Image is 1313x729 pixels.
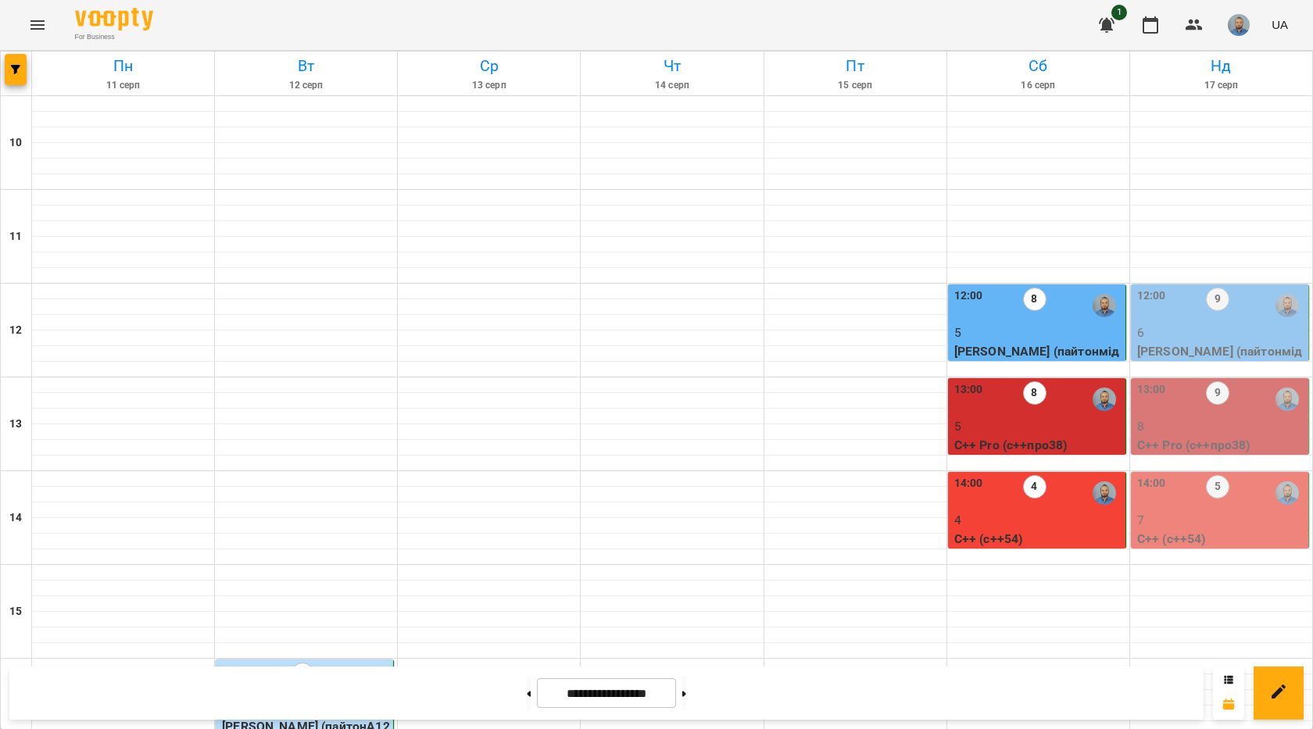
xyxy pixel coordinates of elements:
[1137,323,1305,342] p: 6
[767,54,944,78] h6: Пт
[954,475,983,492] label: 14:00
[767,78,944,93] h6: 15 серп
[1023,288,1046,311] label: 8
[9,322,22,339] h6: 12
[1206,475,1229,499] label: 5
[9,416,22,433] h6: 13
[954,436,1122,455] p: C++ Pro (с++про38)
[217,54,395,78] h6: Вт
[954,342,1122,379] p: [PERSON_NAME] (пайтонмідлА55)
[1228,14,1250,36] img: 2a5fecbf94ce3b4251e242cbcf70f9d8.jpg
[1093,294,1116,317] img: Антон Костюк
[400,54,578,78] h6: Ср
[1137,288,1166,305] label: 12:00
[1265,10,1294,39] button: UA
[954,323,1122,342] p: 5
[1093,481,1116,505] img: Антон Костюк
[954,511,1122,530] p: 4
[1137,530,1305,549] p: C++ (с++54)
[1275,388,1299,411] img: Антон Костюк
[1023,381,1046,405] label: 8
[34,54,212,78] h6: Пн
[9,509,22,527] h6: 14
[583,54,760,78] h6: Чт
[954,530,1122,549] p: C++ (с++54)
[217,78,395,93] h6: 12 серп
[1111,5,1127,20] span: 1
[1132,54,1310,78] h6: Нд
[9,228,22,245] h6: 11
[400,78,578,93] h6: 13 серп
[34,78,212,93] h6: 11 серп
[1137,417,1305,436] p: 8
[1132,78,1310,93] h6: 17 серп
[1137,475,1166,492] label: 14:00
[1272,16,1288,33] span: UA
[1137,381,1166,398] label: 13:00
[19,6,56,44] button: Menu
[1023,475,1046,499] label: 4
[1137,342,1305,379] p: [PERSON_NAME] (пайтонмідлА55)
[75,32,153,42] span: For Business
[1206,381,1229,405] label: 9
[954,288,983,305] label: 12:00
[9,134,22,152] h6: 10
[950,78,1127,93] h6: 16 серп
[1206,288,1229,311] label: 9
[1137,511,1305,530] p: 7
[583,78,760,93] h6: 14 серп
[954,417,1122,436] p: 5
[1093,388,1116,411] img: Антон Костюк
[1137,436,1305,455] p: C++ Pro (с++про38)
[75,8,153,30] img: Voopty Logo
[950,54,1127,78] h6: Сб
[1275,481,1299,505] img: Антон Костюк
[954,381,983,398] label: 13:00
[9,603,22,620] h6: 15
[1275,294,1299,317] img: Антон Костюк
